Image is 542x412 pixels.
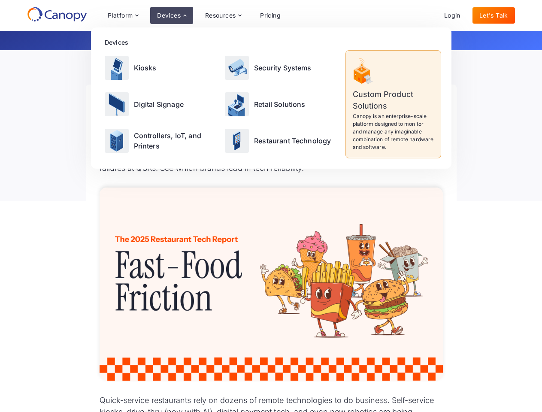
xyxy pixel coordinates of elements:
[61,36,481,45] p: Get
[101,7,145,24] div: Platform
[437,7,467,24] a: Login
[198,7,248,24] div: Resources
[345,50,441,158] a: Custom Product SolutionsCanopy is an enterprise-scale platform designed to monitor and manage any...
[254,63,312,73] p: Security Systems
[134,63,157,73] p: Kiosks
[134,99,184,109] p: Digital Signage
[101,124,220,158] a: Controllers, IoT, and Printers
[221,124,340,158] a: Restaurant Technology
[105,38,441,47] div: Devices
[134,130,217,151] p: Controllers, IoT, and Printers
[91,27,451,169] nav: Devices
[254,136,331,146] p: Restaurant Technology
[205,12,236,18] div: Resources
[221,50,340,85] a: Security Systems
[157,12,181,18] div: Devices
[101,50,220,85] a: Kiosks
[472,7,515,24] a: Let's Talk
[150,7,193,24] div: Devices
[101,87,220,121] a: Digital Signage
[254,99,306,109] p: Retail Solutions
[253,7,288,24] a: Pricing
[353,88,434,112] p: Custom Product Solutions
[221,87,340,121] a: Retail Solutions
[108,12,133,18] div: Platform
[353,112,434,151] p: Canopy is an enterprise-scale platform designed to monitor and manage any imaginable combination ...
